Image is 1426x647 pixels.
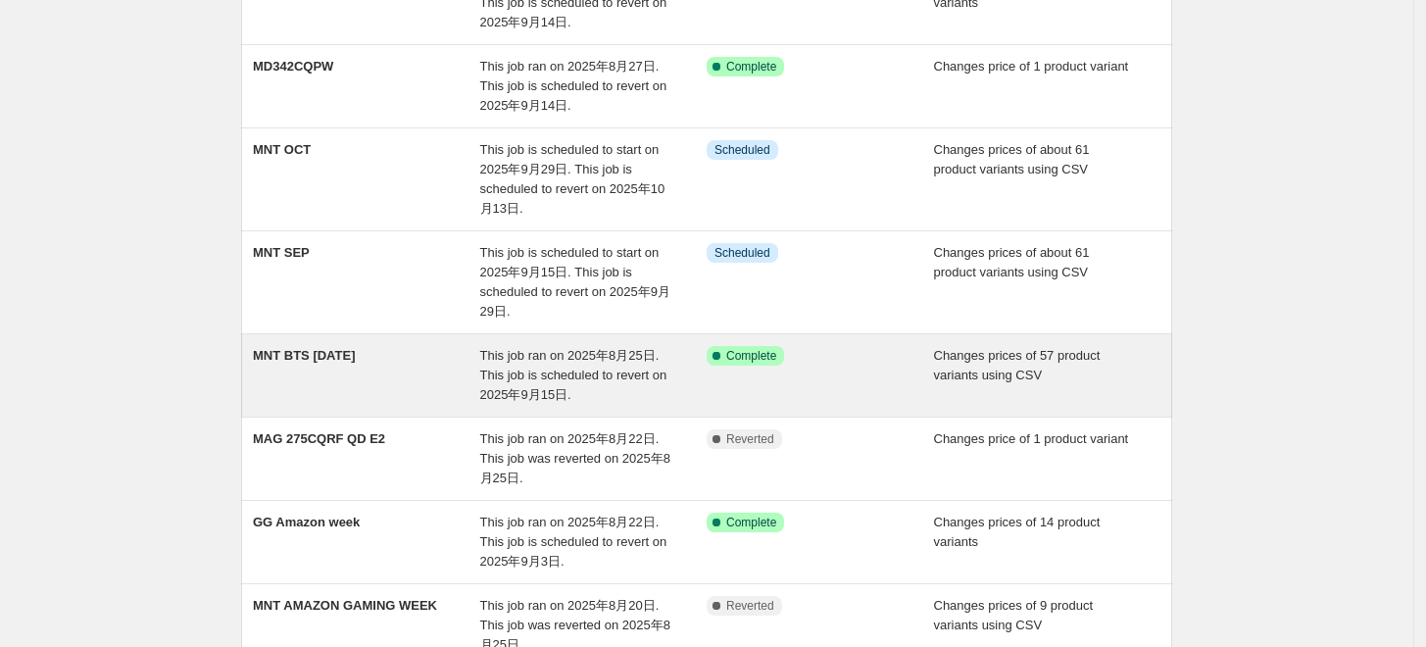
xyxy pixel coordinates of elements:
span: Changes prices of 9 product variants using CSV [934,598,1094,632]
span: MNT BTS [DATE] [253,348,355,363]
span: Changes price of 1 product variant [934,59,1129,74]
span: This job ran on 2025年8月22日. This job is scheduled to revert on 2025年9月3日. [480,515,667,569]
span: Changes prices of 14 product variants [934,515,1101,549]
span: Reverted [726,431,774,447]
span: Complete [726,59,776,75]
span: Scheduled [714,142,770,158]
span: Reverted [726,598,774,614]
span: MNT OCT [253,142,311,157]
span: GG Amazon week [253,515,360,529]
span: MNT AMAZON GAMING WEEK [253,598,437,613]
span: Scheduled [714,245,770,261]
span: MNT SEP [253,245,310,260]
span: This job ran on 2025年8月25日. This job is scheduled to revert on 2025年9月15日. [480,348,667,402]
span: Changes prices of about 61 product variants using CSV [934,142,1090,176]
span: Complete [726,515,776,530]
span: Changes prices of 57 product variants using CSV [934,348,1101,382]
span: Complete [726,348,776,364]
span: This job ran on 2025年8月27日. This job is scheduled to revert on 2025年9月14日. [480,59,667,113]
span: This job is scheduled to start on 2025年9月29日. This job is scheduled to revert on 2025年10月13日. [480,142,665,216]
span: This job is scheduled to start on 2025年9月15日. This job is scheduled to revert on 2025年9月29日. [480,245,670,319]
span: Changes price of 1 product variant [934,431,1129,446]
span: MD342CQPW [253,59,333,74]
span: MAG 275CQRF QD E2 [253,431,385,446]
span: This job ran on 2025年8月22日. This job was reverted on 2025年8月25日. [480,431,670,485]
span: Changes prices of about 61 product variants using CSV [934,245,1090,279]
